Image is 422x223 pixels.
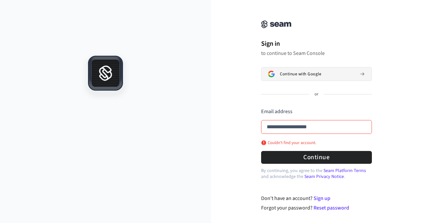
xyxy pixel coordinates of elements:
div: Forgot your password? [261,204,372,212]
p: Couldn't find your account. [261,140,316,145]
div: Don't have an account? [261,194,372,202]
label: Email address [261,108,292,115]
a: Sign up [314,195,330,202]
p: to continue to Seam Console [261,50,372,57]
p: or [315,91,318,97]
a: Seam Platform Terms [323,167,366,174]
span: Continue with Google [280,71,321,77]
a: Reset password [314,204,349,211]
a: Seam Privacy Notice [304,173,344,180]
img: Seam Console [261,20,291,28]
img: Sign in with Google [268,71,275,77]
h1: Sign in [261,39,372,49]
button: Sign in with GoogleContinue with Google [261,67,372,81]
button: Continue [261,151,372,164]
p: By continuing, you agree to the and acknowledge the . [261,168,372,180]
